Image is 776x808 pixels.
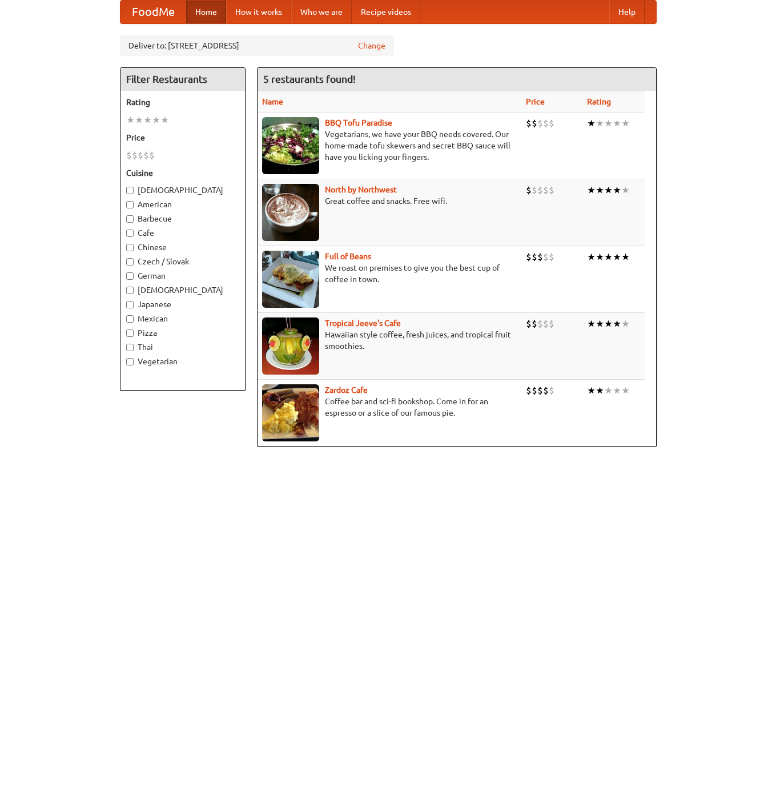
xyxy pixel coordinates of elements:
h4: Filter Restaurants [120,68,245,91]
li: $ [149,149,155,162]
li: ★ [135,114,143,126]
p: Coffee bar and sci-fi bookshop. Come in for an espresso or a slice of our famous pie. [262,396,517,419]
a: North by Northwest [325,185,397,194]
li: $ [126,149,132,162]
label: Vegetarian [126,356,239,367]
li: $ [532,251,537,263]
div: Deliver to: [STREET_ADDRESS] [120,35,394,56]
input: Japanese [126,301,134,308]
li: ★ [587,317,596,330]
input: Mexican [126,315,134,323]
input: Pizza [126,329,134,337]
h5: Price [126,132,239,143]
li: ★ [604,184,613,196]
label: Japanese [126,299,239,310]
a: Full of Beans [325,252,371,261]
label: [DEMOGRAPHIC_DATA] [126,284,239,296]
li: $ [549,184,554,196]
label: Barbecue [126,213,239,224]
input: Barbecue [126,215,134,223]
li: $ [549,384,554,397]
li: $ [537,317,543,330]
li: ★ [613,384,621,397]
h5: Cuisine [126,167,239,179]
input: [DEMOGRAPHIC_DATA] [126,187,134,194]
input: Vegetarian [126,358,134,365]
li: $ [537,251,543,263]
li: ★ [587,251,596,263]
li: ★ [596,384,604,397]
li: $ [543,251,549,263]
input: Cafe [126,230,134,237]
li: ★ [604,384,613,397]
img: beans.jpg [262,251,319,308]
a: Home [186,1,226,23]
li: ★ [126,114,135,126]
li: ★ [621,117,630,130]
li: ★ [621,384,630,397]
a: Change [358,40,385,51]
li: ★ [621,317,630,330]
li: ★ [152,114,160,126]
li: $ [549,317,554,330]
li: ★ [613,117,621,130]
label: Cafe [126,227,239,239]
li: ★ [143,114,152,126]
li: ★ [596,251,604,263]
li: ★ [621,184,630,196]
p: Great coffee and snacks. Free wifi. [262,195,517,207]
img: zardoz.jpg [262,384,319,441]
img: north.jpg [262,184,319,241]
label: Thai [126,341,239,353]
li: $ [526,251,532,263]
li: $ [537,117,543,130]
label: [DEMOGRAPHIC_DATA] [126,184,239,196]
input: American [126,201,134,208]
a: How it works [226,1,291,23]
a: BBQ Tofu Paradise [325,118,392,127]
input: Chinese [126,244,134,251]
p: Hawaiian style coffee, fresh juices, and tropical fruit smoothies. [262,329,517,352]
li: $ [132,149,138,162]
label: Chinese [126,242,239,253]
a: Rating [587,97,611,106]
li: $ [549,251,554,263]
li: ★ [596,184,604,196]
li: ★ [613,251,621,263]
li: ★ [587,384,596,397]
img: tofuparadise.jpg [262,117,319,174]
li: $ [532,184,537,196]
li: $ [543,317,549,330]
li: $ [532,117,537,130]
li: ★ [613,317,621,330]
label: Mexican [126,313,239,324]
li: $ [526,384,532,397]
li: $ [526,117,532,130]
label: German [126,270,239,282]
li: ★ [596,317,604,330]
label: Pizza [126,327,239,339]
li: ★ [160,114,169,126]
a: Zardoz Cafe [325,385,368,395]
input: Thai [126,344,134,351]
li: ★ [587,117,596,130]
input: [DEMOGRAPHIC_DATA] [126,287,134,294]
input: Czech / Slovak [126,258,134,266]
li: $ [526,184,532,196]
a: Help [609,1,645,23]
li: $ [532,317,537,330]
li: ★ [604,117,613,130]
ng-pluralize: 5 restaurants found! [263,74,356,85]
label: Czech / Slovak [126,256,239,267]
li: ★ [587,184,596,196]
a: Tropical Jeeve's Cafe [325,319,401,328]
li: ★ [613,184,621,196]
p: We roast on premises to give you the best cup of coffee in town. [262,262,517,285]
img: jeeves.jpg [262,317,319,375]
a: Recipe videos [352,1,420,23]
li: $ [526,317,532,330]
